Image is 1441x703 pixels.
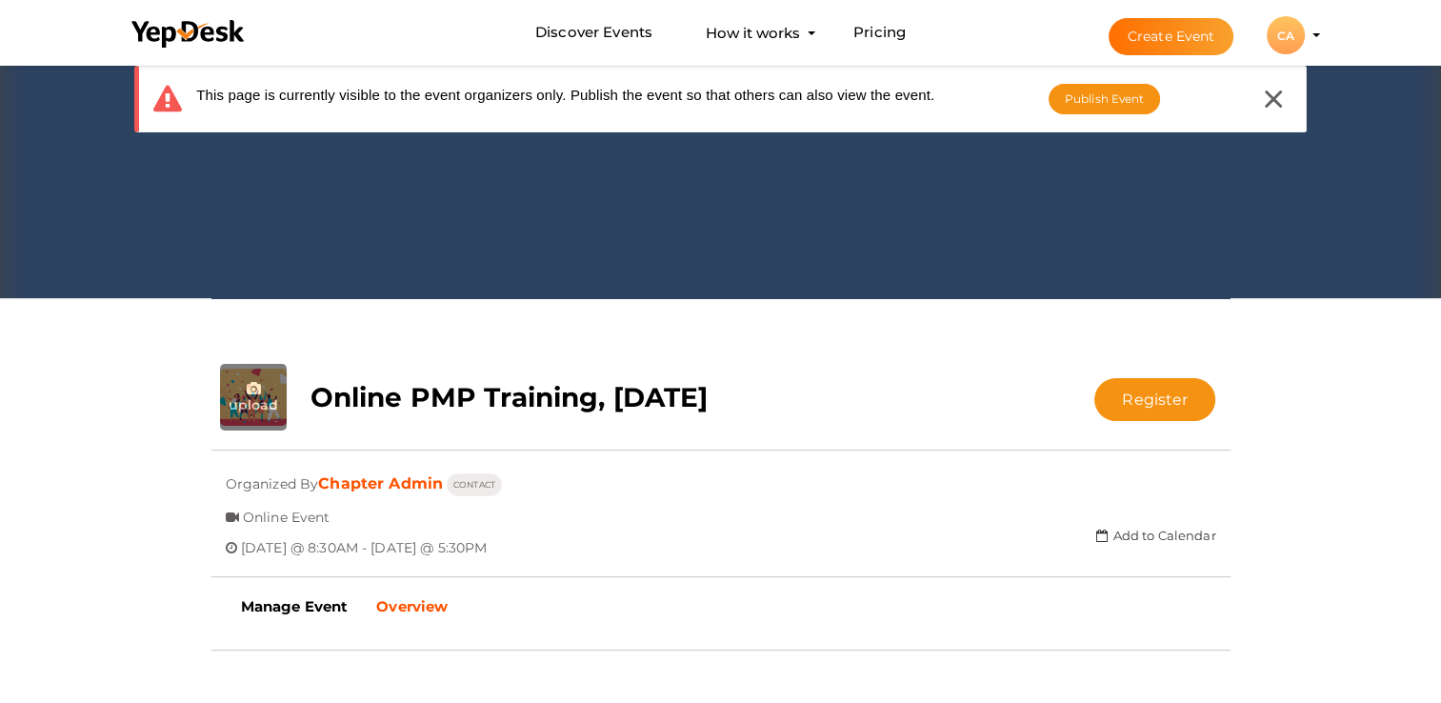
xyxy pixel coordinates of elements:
b: Manage Event [241,597,349,615]
a: Overview [362,583,462,631]
button: CA [1261,15,1311,55]
div: CA [1267,16,1305,54]
a: Pricing [853,15,906,50]
button: How it works [700,15,806,50]
span: [DATE] @ 8:30AM - [DATE] @ 5:30PM [241,525,488,556]
button: Register [1094,378,1215,421]
button: CONTACT [447,473,502,496]
span: Online Event [243,494,330,526]
span: Organized By [226,461,319,492]
a: Discover Events [535,15,652,50]
button: Create Event [1109,18,1234,55]
a: Add to Calendar [1096,528,1215,543]
b: Overview [376,597,448,615]
profile-pic: CA [1267,29,1305,43]
a: Manage Event [227,583,363,631]
span: Publish Event [1065,91,1145,106]
a: Chapter Admin [318,474,443,492]
b: Online PMP Training, [DATE] [310,381,709,413]
button: Publish Event [1049,84,1161,114]
div: This page is currently visible to the event organizers only. Publish the event so that others can... [153,85,934,113]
